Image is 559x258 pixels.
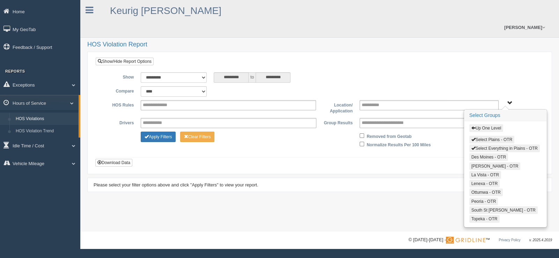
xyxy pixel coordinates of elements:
[469,145,540,152] button: Select Everything in Plains - OTR
[469,206,538,214] button: South St [PERSON_NAME] - OTR
[469,162,521,170] button: [PERSON_NAME] - OTR
[101,72,137,81] label: Show
[469,198,498,205] button: Peoria - OTR
[94,182,258,187] span: Please select your filter options above and click "Apply Filters" to view your report.
[101,86,137,95] label: Compare
[180,132,215,142] button: Change Filter Options
[469,215,500,223] button: Topeka - OTR
[529,238,552,242] span: v. 2025.4.2019
[320,118,356,126] label: Group Results
[95,159,132,167] button: Download Data
[13,113,79,125] a: HOS Violations
[469,136,514,143] button: Select Plains - OTR
[367,132,412,140] label: Removed from Geotab
[249,72,256,83] span: to
[469,180,500,187] button: Lenexa - OTR
[13,125,79,138] a: HOS Violation Trend
[499,238,520,242] a: Privacy Policy
[319,100,356,115] label: Location/ Application
[110,5,221,16] a: Keurig [PERSON_NAME]
[501,17,549,37] a: [PERSON_NAME]
[469,153,508,161] button: Des Moines - OTR
[469,171,501,179] button: La Vista - OTR
[464,110,546,121] h3: Select Groups
[469,189,503,196] button: Ottumwa - OTR
[101,100,137,109] label: HOS Rules
[141,132,176,142] button: Change Filter Options
[409,236,552,244] div: © [DATE]-[DATE] - ™
[101,118,137,126] label: Drivers
[469,124,503,132] button: Up One Level
[446,237,485,244] img: Gridline
[96,58,154,65] a: Show/Hide Report Options
[367,140,431,148] label: Normalize Results Per 100 Miles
